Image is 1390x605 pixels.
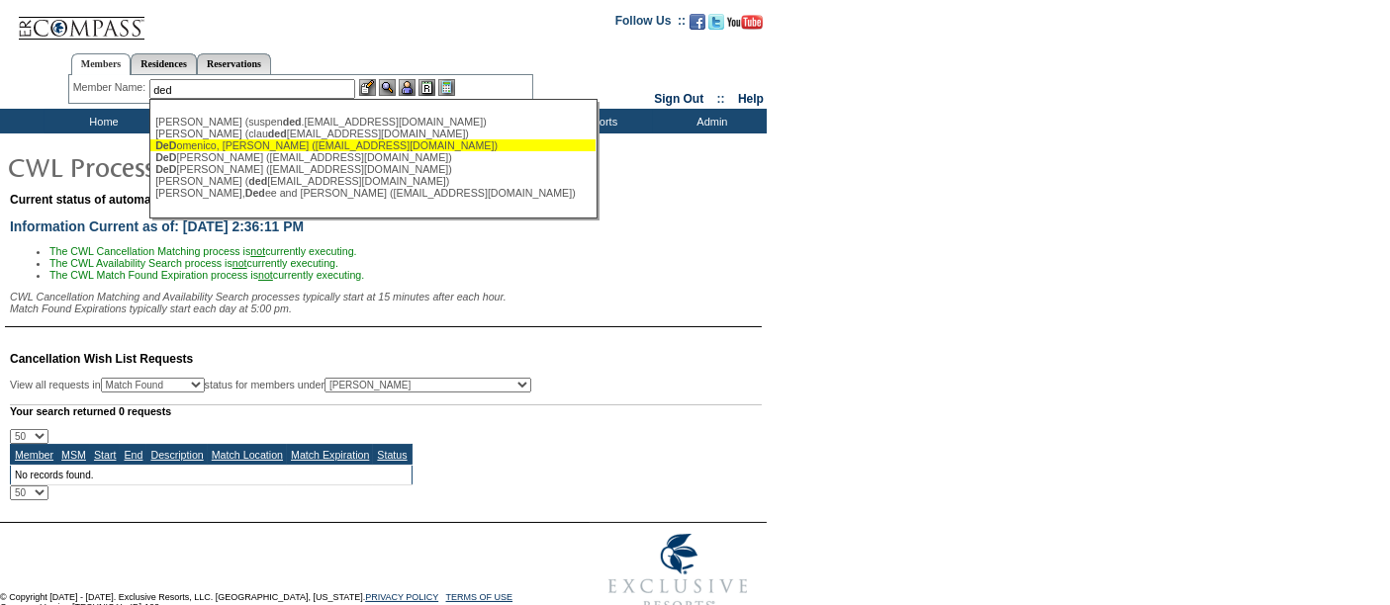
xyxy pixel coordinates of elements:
td: Home [45,109,158,133]
u: not [258,269,273,281]
a: End [124,449,142,461]
a: Status [377,449,407,461]
a: Members [71,53,132,75]
a: PRIVACY POLICY [365,592,438,602]
a: Description [150,449,203,461]
span: The CWL Cancellation Matching process is currently executing. [49,245,357,257]
img: Reservations [418,79,435,96]
a: Match Expiration [291,449,369,461]
div: Your search returned 0 requests [10,404,762,417]
span: DeD [155,163,176,175]
span: DeD [155,139,176,151]
span: Ded [245,187,265,199]
div: View all requests in status for members under [10,378,531,392]
img: Subscribe to our YouTube Channel [727,15,763,30]
u: not [250,245,265,257]
div: CWL Cancellation Matching and Availability Search processes typically start at 15 minutes after e... [10,291,762,314]
span: ded [283,116,302,128]
span: Current status of automated CWL processes: [10,193,265,207]
img: Become our fan on Facebook [690,14,705,30]
span: Information Current as of: [DATE] 2:36:11 PM [10,218,304,234]
td: Admin [653,109,767,133]
a: Residences [131,53,197,74]
div: [PERSON_NAME] ([EMAIL_ADDRESS][DOMAIN_NAME]) [155,151,591,163]
span: The CWL Availability Search process is currently executing. [49,257,338,269]
a: TERMS OF USE [446,592,513,602]
img: View [379,79,396,96]
a: Help [738,92,764,106]
div: [PERSON_NAME] (suspen .[EMAIL_ADDRESS][DOMAIN_NAME]) [155,116,591,128]
a: Start [94,449,117,461]
a: Follow us on Twitter [708,20,724,32]
span: ded [248,175,267,187]
img: b_calculator.gif [438,79,455,96]
div: [PERSON_NAME] ([EMAIL_ADDRESS][DOMAIN_NAME]) [155,163,591,175]
a: Sign Out [654,92,703,106]
div: [PERSON_NAME], ee and [PERSON_NAME] ([EMAIL_ADDRESS][DOMAIN_NAME]) [155,187,591,199]
span: :: [717,92,725,106]
a: Reservations [197,53,271,74]
img: Impersonate [399,79,416,96]
div: omenico, [PERSON_NAME] ([EMAIL_ADDRESS][DOMAIN_NAME]) [155,139,591,151]
td: Follow Us :: [615,12,686,36]
div: [PERSON_NAME] (clau [EMAIL_ADDRESS][DOMAIN_NAME]) [155,128,591,139]
div: [PERSON_NAME] ( [EMAIL_ADDRESS][DOMAIN_NAME]) [155,175,591,187]
u: not [232,257,247,269]
div: Member Name: [73,79,149,96]
span: ded [268,128,287,139]
a: Member [15,449,53,461]
a: Subscribe to our YouTube Channel [727,20,763,32]
img: Follow us on Twitter [708,14,724,30]
span: DeD [155,151,176,163]
a: MSM [61,449,86,461]
a: Match Location [212,449,283,461]
span: The CWL Match Found Expiration process is currently executing. [49,269,364,281]
img: b_edit.gif [359,79,376,96]
td: No records found. [11,466,413,485]
span: Cancellation Wish List Requests [10,352,193,366]
a: Become our fan on Facebook [690,20,705,32]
